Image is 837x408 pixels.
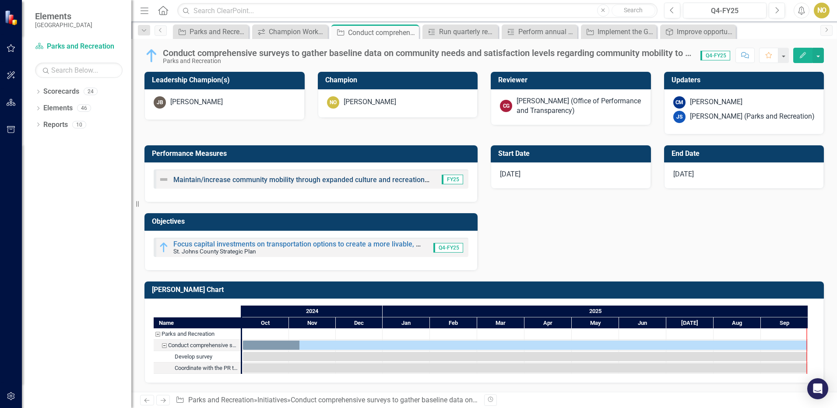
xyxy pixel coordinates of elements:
span: [DATE] [500,170,520,178]
div: [PERSON_NAME] [690,97,742,107]
div: Coordinate with the PR team to develop a campaign to promote the survey and to implement ongoing ... [175,362,238,374]
img: ClearPoint Strategy [4,10,20,25]
div: Jun [619,317,666,329]
div: Nov [289,317,336,329]
div: Implement the Greenway, Blueway, and Trails plan [598,26,654,37]
div: Task: Start date: 2024-10-01 End date: 2025-09-30 [154,362,241,374]
div: Feb [430,317,477,329]
div: Conduct comprehensive surveys to gather baseline data on community needs and satisfaction levels ... [163,48,692,58]
div: Jul [666,317,714,329]
h3: Start Date [498,150,647,158]
div: JB [154,96,166,109]
div: Perform annual assessments of park assets to prioritize replacement needs, focusing on the safety... [518,26,575,37]
a: Initiatives [257,396,287,404]
div: [PERSON_NAME] (Parks and Recreation) [690,112,815,122]
div: Conduct comprehensive surveys to gather baseline data on community needs and satisfaction levels ... [291,396,836,404]
a: Maintain/increase community mobility through expanded culture and recreational facilities and ame... [173,176,636,184]
div: 10 [72,121,86,128]
a: Run quarterly reports to determine if appropiate infomration is being gathered. [425,26,496,37]
input: Search Below... [35,63,123,78]
span: Q4-FY25 [700,51,730,60]
h3: Objectives [152,218,473,225]
div: Mar [477,317,524,329]
div: 46 [77,105,91,112]
img: In Progress [144,49,158,63]
div: Champion Workspace [269,26,326,37]
div: Conduct comprehensive surveys to gather baseline data on community needs and satisfaction levels ... [168,340,238,351]
a: Elements [43,103,73,113]
h3: Champion [325,76,474,84]
div: CM [673,96,686,109]
a: Parks and Recreation [188,396,254,404]
div: CG [500,100,512,112]
h3: Updaters [672,76,820,84]
span: Elements [35,11,92,21]
span: Q4-FY25 [433,243,463,253]
h3: Leadership Champion(s) [152,76,300,84]
div: 2024 [242,306,383,317]
div: Conduct comprehensive surveys to gather baseline data on community needs and satisfaction levels ... [348,27,417,38]
div: JS [673,111,686,123]
h3: Reviewer [498,76,647,84]
div: [PERSON_NAME] (Office of Performance and Transparency) [517,96,642,116]
div: Jan [383,317,430,329]
span: Search [624,7,643,14]
a: Reports [43,120,68,130]
div: Task: Start date: 2024-10-01 End date: 2025-09-30 [154,340,241,351]
h3: End Date [672,150,820,158]
div: Dec [336,317,383,329]
span: [DATE] [673,170,694,178]
div: Improve opportunities for outdoor recreation and increase public awareness of access to trails, w... [677,26,734,37]
input: Search ClearPoint... [177,3,658,18]
div: May [572,317,619,329]
button: Search [612,4,655,17]
a: Parks and Recreation [35,42,123,52]
a: Champion Workspace [254,26,326,37]
div: Sep [761,317,808,329]
button: NO [814,3,830,18]
div: » » [176,395,478,405]
div: Parks and Recreation [154,328,241,340]
div: Parks and Recreation [163,58,692,64]
img: Not Defined [158,174,169,185]
div: Task: Start date: 2024-10-01 End date: 2025-09-30 [243,352,807,361]
a: Parks and Recreation Initiative Progress [175,26,246,37]
div: Conduct comprehensive surveys to gather baseline data on community needs and satisfaction levels ... [154,340,241,351]
small: [GEOGRAPHIC_DATA] [35,21,92,28]
div: Q4-FY25 [686,6,763,16]
div: Task: Start date: 2024-10-01 End date: 2025-09-30 [243,341,807,350]
div: 24 [84,88,98,95]
img: In Progress [158,242,169,253]
div: Develop survey [175,351,212,362]
div: [PERSON_NAME] [170,97,223,107]
h3: [PERSON_NAME] Chart [152,286,819,294]
span: FY25 [442,175,463,184]
div: Task: Start date: 2024-10-01 End date: 2025-09-30 [154,351,241,362]
div: Parks and Recreation [162,328,215,340]
div: [PERSON_NAME] [344,97,396,107]
div: Name [154,317,241,328]
div: NO [327,96,339,109]
div: Aug [714,317,761,329]
div: Develop survey [154,351,241,362]
div: Open Intercom Messenger [807,378,828,399]
a: Implement the Greenway, Blueway, and Trails plan [583,26,654,37]
a: Perform annual assessments of park assets to prioritize replacement needs, focusing on the safety... [504,26,575,37]
small: St. Johns County Strategic Plan [173,248,256,255]
div: Task: Parks and Recreation Start date: 2024-10-01 End date: 2024-10-02 [154,328,241,340]
div: Apr [524,317,572,329]
button: Q4-FY25 [683,3,767,18]
div: Task: Start date: 2024-10-01 End date: 2025-09-30 [243,363,807,373]
a: Improve opportunities for outdoor recreation and increase public awareness of access to trails, w... [662,26,734,37]
a: Focus capital investments on transportation options to create a more livable, connected, and resi... [173,240,529,248]
div: Parks and Recreation Initiative Progress [190,26,246,37]
div: Run quarterly reports to determine if appropiate infomration is being gathered. [439,26,496,37]
div: Coordinate with the PR team to develop a campaign to promote the survey and to implement ongoing ... [154,362,241,374]
h3: Performance Measures [152,150,473,158]
div: Oct [242,317,289,329]
div: 2025 [383,306,808,317]
a: Scorecards [43,87,79,97]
